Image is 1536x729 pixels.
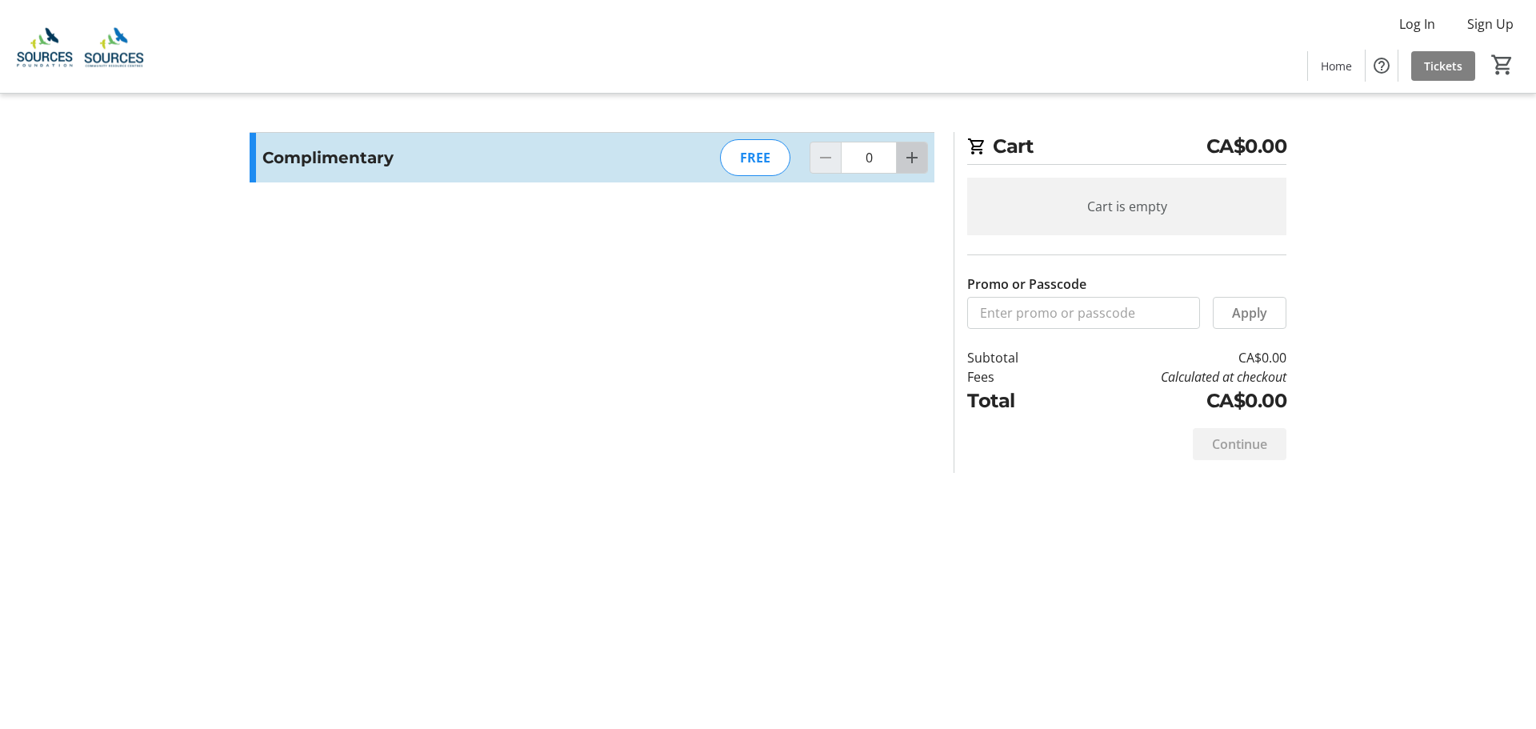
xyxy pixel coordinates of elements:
[720,139,790,176] div: FREE
[1206,132,1287,161] span: CA$0.00
[967,274,1086,294] label: Promo or Passcode
[1366,50,1398,82] button: Help
[967,367,1060,387] td: Fees
[967,348,1060,367] td: Subtotal
[1232,303,1267,322] span: Apply
[1424,58,1462,74] span: Tickets
[897,142,927,173] button: Increment by one
[1060,367,1286,387] td: Calculated at checkout
[1399,14,1435,34] span: Log In
[1060,387,1286,415] td: CA$0.00
[1060,348,1286,367] td: CA$0.00
[1454,11,1526,37] button: Sign Up
[841,142,897,174] input: Complimentary Quantity
[1467,14,1514,34] span: Sign Up
[1411,51,1475,81] a: Tickets
[1488,50,1517,79] button: Cart
[967,297,1200,329] input: Enter promo or passcode
[967,387,1060,415] td: Total
[1321,58,1352,74] span: Home
[1213,297,1286,329] button: Apply
[967,132,1286,165] h2: Cart
[1386,11,1448,37] button: Log In
[10,6,152,86] img: Sources Community Resources Society and Sources Foundation's Logo
[262,146,612,170] h3: Complimentary
[967,178,1286,235] div: Cart is empty
[1308,51,1365,81] a: Home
